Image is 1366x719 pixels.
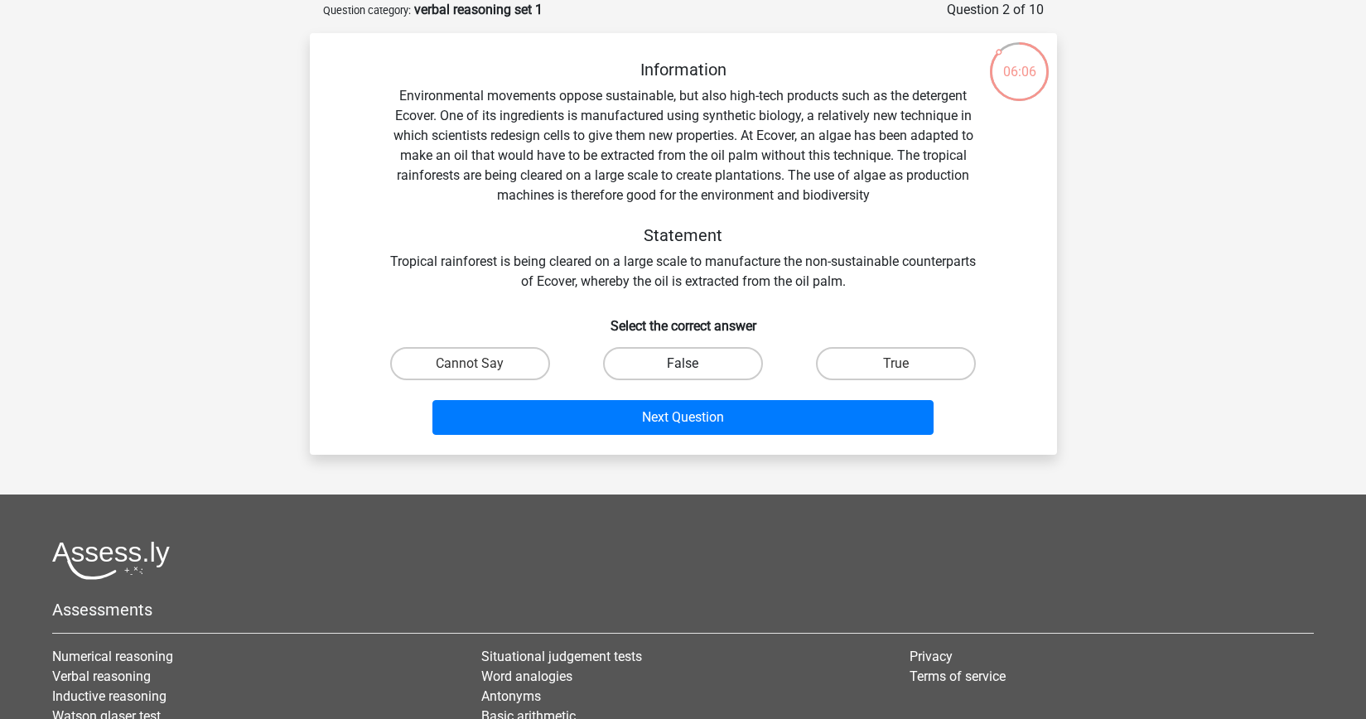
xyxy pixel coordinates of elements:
[414,2,543,17] strong: verbal reasoning set 1
[603,347,763,380] label: False
[52,541,170,580] img: Assessly logo
[481,649,642,664] a: Situational judgement tests
[336,60,1031,292] div: Environmental movements oppose sustainable, but also high-tech products such as the detergent Eco...
[389,225,977,245] h5: Statement
[323,4,411,17] small: Question category:
[390,347,550,380] label: Cannot Say
[481,688,541,704] a: Antonyms
[389,60,977,80] h5: Information
[910,668,1006,684] a: Terms of service
[52,688,167,704] a: Inductive reasoning
[988,41,1050,82] div: 06:06
[336,305,1031,334] h6: Select the correct answer
[52,668,151,684] a: Verbal reasoning
[910,649,953,664] a: Privacy
[52,649,173,664] a: Numerical reasoning
[52,600,1314,620] h5: Assessments
[432,400,934,435] button: Next Question
[816,347,976,380] label: True
[481,668,572,684] a: Word analogies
